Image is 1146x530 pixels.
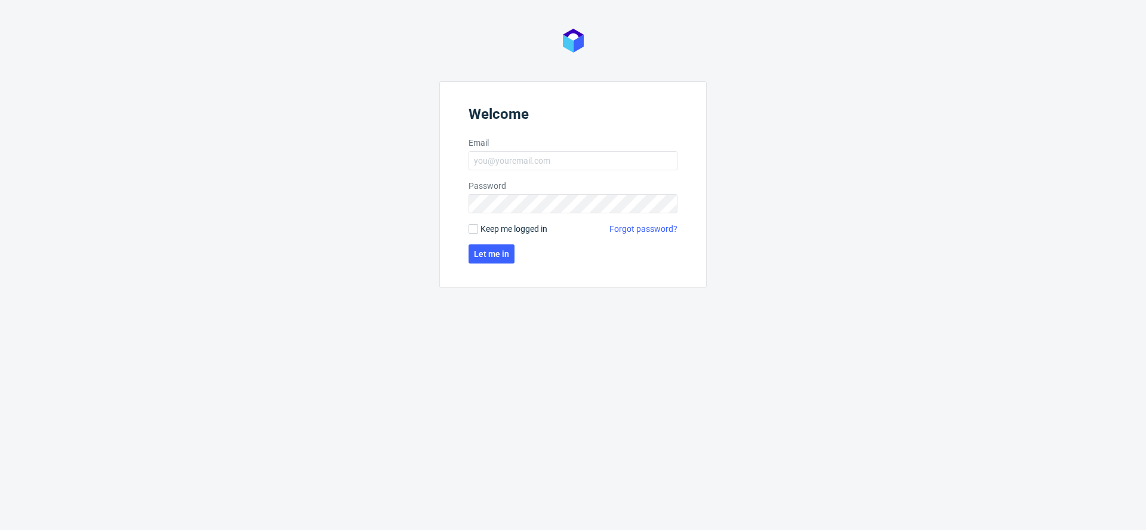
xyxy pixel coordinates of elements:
[469,151,677,170] input: you@youremail.com
[469,137,677,149] label: Email
[469,180,677,192] label: Password
[609,223,677,235] a: Forgot password?
[474,250,509,258] span: Let me in
[469,244,515,264] button: Let me in
[480,223,547,235] span: Keep me logged in
[469,106,677,127] header: Welcome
